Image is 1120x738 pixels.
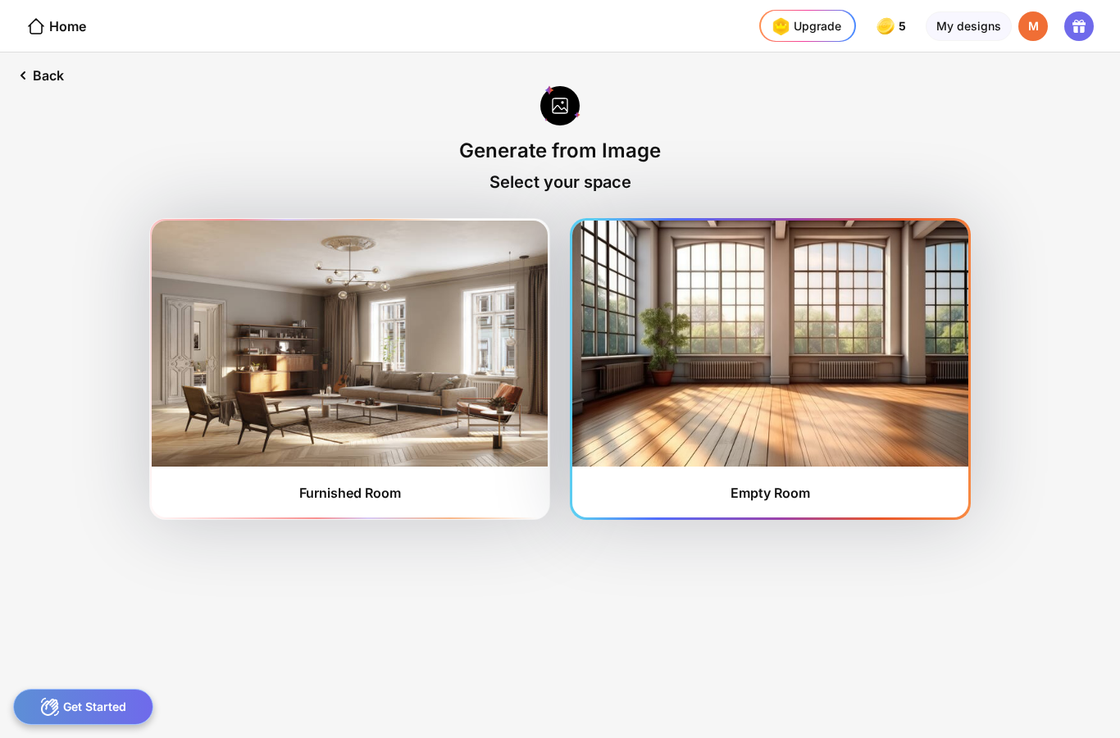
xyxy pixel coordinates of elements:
img: furnishedRoom1.jpg [152,221,548,467]
div: Furnished Room [299,485,401,501]
img: upgrade-nav-btn-icon.gif [767,13,794,39]
img: furnishedRoom2.jpg [572,221,968,467]
div: My designs [926,11,1012,41]
div: Select your space [489,172,631,192]
div: Upgrade [767,13,841,39]
div: Generate from Image [459,139,661,162]
div: Get Started [13,689,153,725]
div: M [1018,11,1048,41]
span: 5 [899,20,909,33]
div: Home [26,16,86,36]
div: Empty Room [731,485,810,501]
